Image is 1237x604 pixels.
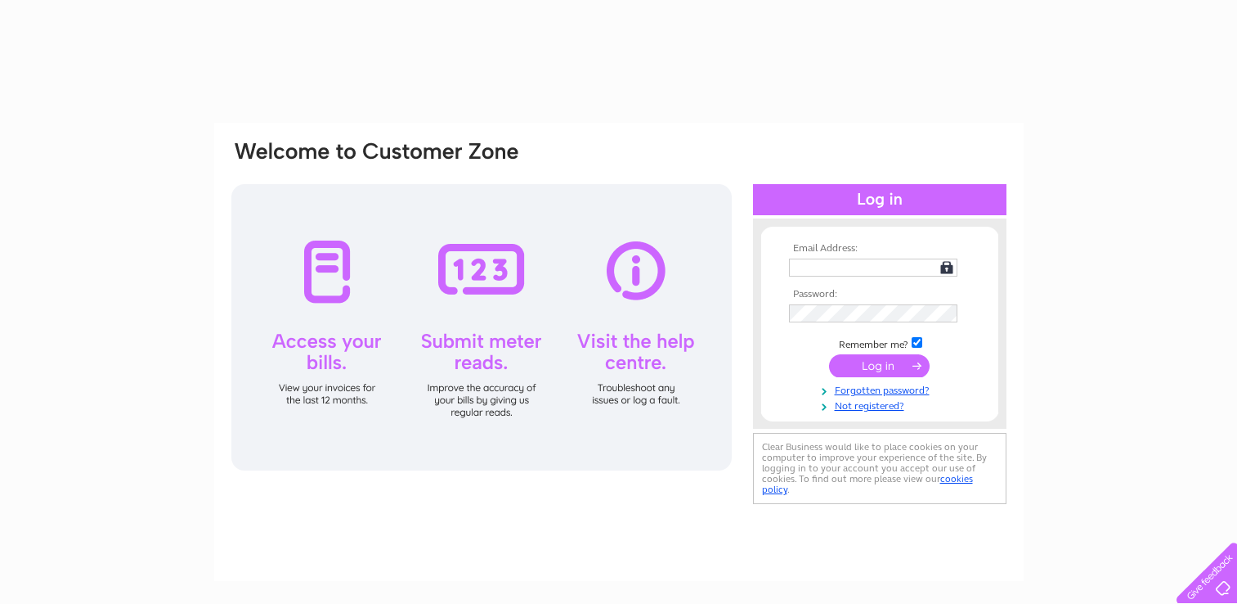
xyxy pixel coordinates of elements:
td: Remember me? [785,335,975,351]
a: Not registered? [789,397,975,412]
a: Forgotten password? [789,381,975,397]
a: cookies policy [762,473,973,495]
th: Password: [785,289,975,300]
input: Submit [829,354,930,377]
th: Email Address: [785,243,975,255]
div: Clear Business would like to place cookies on your computer to improve your experience of the sit... [753,433,1006,504]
